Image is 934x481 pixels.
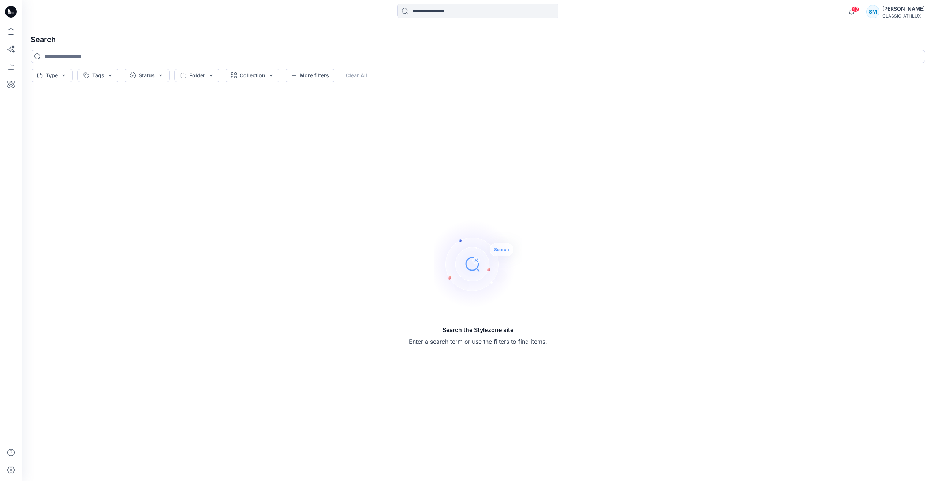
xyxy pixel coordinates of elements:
span: 47 [851,6,859,12]
p: Enter a search term or use the filters to find items. [409,337,547,346]
img: Search the Stylezone site [434,220,522,308]
button: Collection [225,69,280,82]
div: [PERSON_NAME] [882,4,925,13]
button: Tags [77,69,119,82]
button: Status [124,69,170,82]
button: Folder [174,69,220,82]
h5: Search the Stylezone site [409,325,547,334]
h4: Search [25,29,931,50]
button: Type [31,69,73,82]
button: More filters [285,69,335,82]
div: SM [866,5,879,18]
div: CLASSIC_ATHLUX [882,13,925,19]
